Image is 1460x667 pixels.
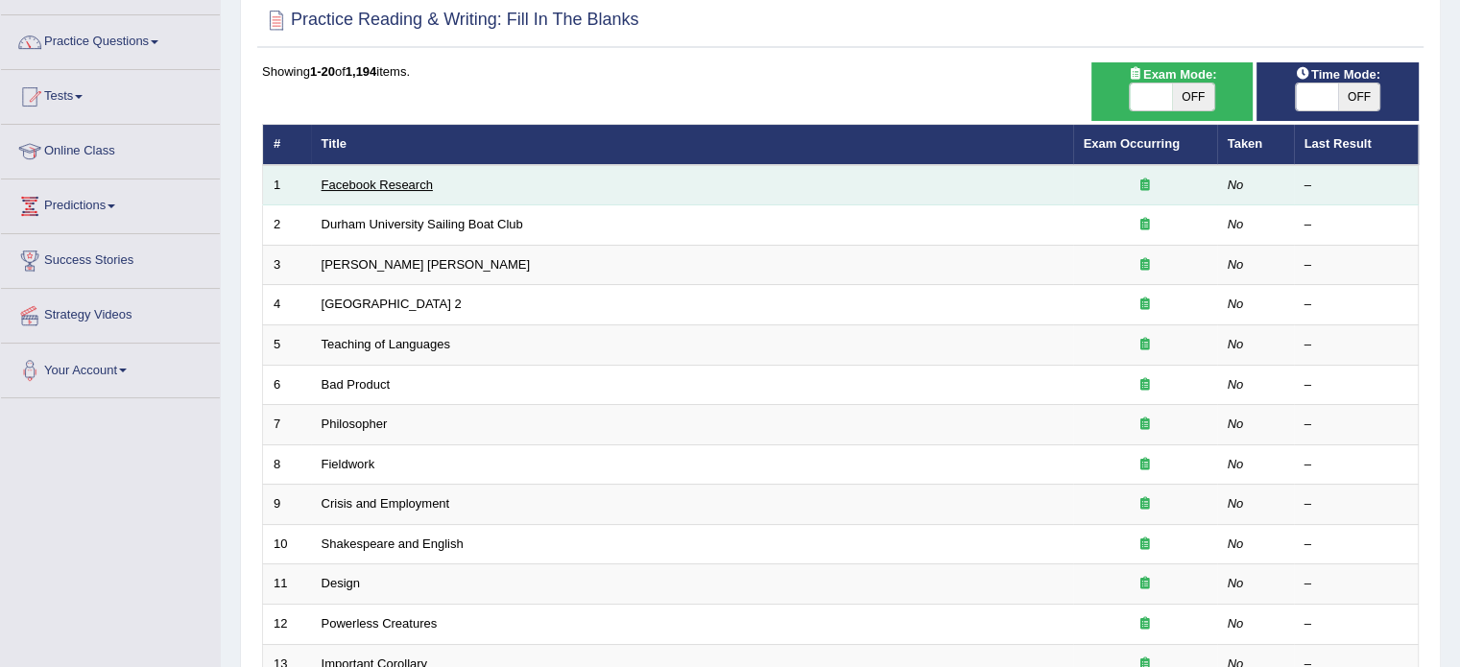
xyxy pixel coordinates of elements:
[322,337,450,351] a: Teaching of Languages
[1,15,220,63] a: Practice Questions
[1228,417,1244,431] em: No
[322,616,438,631] a: Powerless Creatures
[1,125,220,173] a: Online Class
[1084,456,1207,474] div: Exam occurring question
[1304,456,1408,474] div: –
[1172,83,1214,110] span: OFF
[1304,536,1408,554] div: –
[263,604,311,644] td: 12
[1228,178,1244,192] em: No
[1304,416,1408,434] div: –
[262,62,1419,81] div: Showing of items.
[322,496,450,511] a: Crisis and Employment
[1,70,220,118] a: Tests
[1084,336,1207,354] div: Exam occurring question
[1228,616,1244,631] em: No
[1304,615,1408,633] div: –
[263,564,311,605] td: 11
[263,485,311,525] td: 9
[1,179,220,227] a: Predictions
[322,536,464,551] a: Shakespeare and English
[1288,64,1388,84] span: Time Mode:
[1228,576,1244,590] em: No
[263,165,311,205] td: 1
[310,64,335,79] b: 1-20
[322,257,530,272] a: [PERSON_NAME] [PERSON_NAME]
[1084,256,1207,274] div: Exam occurring question
[263,444,311,485] td: 8
[263,245,311,285] td: 3
[263,125,311,165] th: #
[1084,615,1207,633] div: Exam occurring question
[1304,376,1408,394] div: –
[262,6,639,35] h2: Practice Reading & Writing: Fill In The Blanks
[1294,125,1419,165] th: Last Result
[1084,136,1180,151] a: Exam Occurring
[263,205,311,246] td: 2
[1084,376,1207,394] div: Exam occurring question
[1084,296,1207,314] div: Exam occurring question
[322,178,433,192] a: Facebook Research
[1084,575,1207,593] div: Exam occurring question
[1084,536,1207,554] div: Exam occurring question
[322,217,523,231] a: Durham University Sailing Boat Club
[1228,217,1244,231] em: No
[1084,177,1207,195] div: Exam occurring question
[1338,83,1380,110] span: OFF
[1084,216,1207,234] div: Exam occurring question
[322,576,360,590] a: Design
[1084,495,1207,513] div: Exam occurring question
[1217,125,1294,165] th: Taken
[1,234,220,282] a: Success Stories
[1228,496,1244,511] em: No
[311,125,1073,165] th: Title
[1304,336,1408,354] div: –
[322,417,388,431] a: Philosopher
[322,457,375,471] a: Fieldwork
[1228,377,1244,392] em: No
[346,64,377,79] b: 1,194
[322,377,391,392] a: Bad Product
[263,365,311,405] td: 6
[1304,575,1408,593] div: –
[1228,337,1244,351] em: No
[263,325,311,366] td: 5
[1228,297,1244,311] em: No
[1120,64,1224,84] span: Exam Mode:
[1304,216,1408,234] div: –
[1228,536,1244,551] em: No
[1091,62,1254,121] div: Show exams occurring in exams
[1304,296,1408,314] div: –
[263,285,311,325] td: 4
[1304,495,1408,513] div: –
[1,344,220,392] a: Your Account
[1304,177,1408,195] div: –
[1084,416,1207,434] div: Exam occurring question
[322,297,462,311] a: [GEOGRAPHIC_DATA] 2
[1304,256,1408,274] div: –
[263,524,311,564] td: 10
[1228,257,1244,272] em: No
[1,289,220,337] a: Strategy Videos
[263,405,311,445] td: 7
[1228,457,1244,471] em: No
